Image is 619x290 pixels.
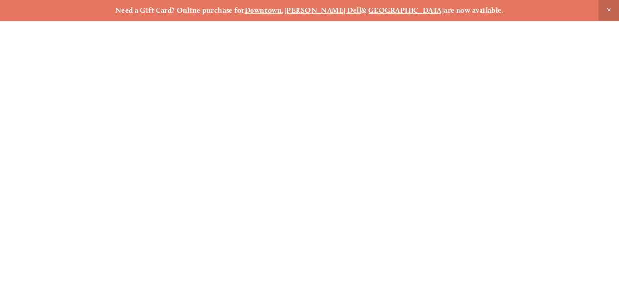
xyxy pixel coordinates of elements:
[361,6,366,15] strong: &
[245,6,282,15] a: Downtown
[115,6,245,15] strong: Need a Gift Card? Online purchase for
[366,6,444,15] a: [GEOGRAPHIC_DATA]
[282,6,284,15] strong: ,
[444,6,504,15] strong: are now available.
[284,6,361,15] a: [PERSON_NAME] Dell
